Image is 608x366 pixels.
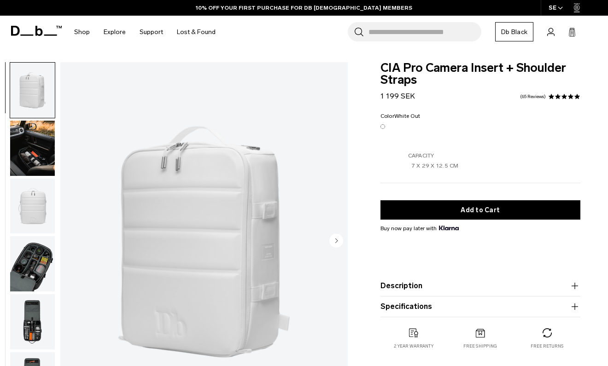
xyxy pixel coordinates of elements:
[10,178,55,234] button: TheCIAProCameraInsert-4_33642daa-6f4f-4acf-9209-d812bb110a4a.png
[380,113,421,119] legend: Color
[329,233,343,249] button: Next slide
[394,343,433,349] p: 2 year warranty
[463,343,497,349] p: Free shipping
[380,92,415,100] span: 1 199 SEK
[520,94,546,99] a: 65 reviews
[10,62,55,118] button: TheCIAProCameraInsert-3_2dbb3c33-de21-447d-8751-34873ffd55ac.png
[380,224,459,232] span: Buy now pay later with
[408,151,553,160] p: Capacity
[380,280,580,291] button: Description
[140,16,163,48] a: Support
[394,113,420,119] span: White Out
[104,16,126,48] a: Explore
[10,179,55,234] img: TheCIAProCameraInsert-4_33642daa-6f4f-4acf-9209-d812bb110a4a.png
[67,16,222,48] nav: Main Navigation
[177,16,216,48] a: Lost & Found
[196,4,412,12] a: 10% OFF YOUR FIRST PURCHASE FOR DB [DEMOGRAPHIC_DATA] MEMBERS
[380,301,580,312] button: Specifications
[412,162,553,172] p: 7 X 29 X 12.5 CM
[380,62,580,86] span: CIA Pro Camera Insert + Shoulder Straps
[10,120,55,176] button: TheCIAProCameraInsert-4_7b4ab3de-ad92-47ae-9379-1b798b71104b.png
[531,343,563,349] p: Free returns
[380,200,580,220] button: Add to Cart
[495,22,533,41] a: Db Black
[74,16,90,48] a: Shop
[10,236,55,291] img: TheCIAProCameraInsert-7_18262ec0-8cb9-415a-88c8-6442bae8cc82.png
[10,63,55,118] img: TheCIAProCameraInsert-3_2dbb3c33-de21-447d-8751-34873ffd55ac.png
[10,121,55,176] img: TheCIAProCameraInsert-4_7b4ab3de-ad92-47ae-9379-1b798b71104b.png
[439,226,459,230] img: {"height" => 20, "alt" => "Klarna"}
[10,294,55,349] img: TheCIAProCameraInsert-1_1f6283eb-2f5c-420f-82c6-822555ffa82b.png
